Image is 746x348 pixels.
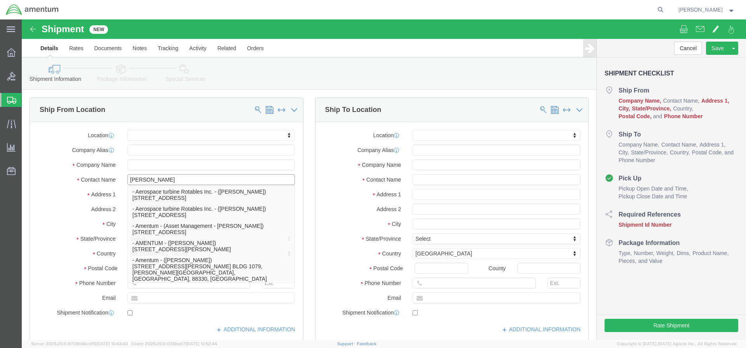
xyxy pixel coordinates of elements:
[678,5,723,14] span: Ronald Pineda
[186,341,217,346] span: [DATE] 10:52:44
[617,341,737,347] span: Copyright © [DATE]-[DATE] Agistix Inc., All Rights Reserved
[357,341,376,346] a: Feedback
[96,341,128,346] span: [DATE] 10:43:43
[22,19,746,340] iframe: FS Legacy Container
[337,341,357,346] a: Support
[31,341,128,346] span: Server: 2025.20.0-970904bc0f3
[131,341,217,346] span: Client: 2025.20.0-035ba07
[678,5,736,14] button: [PERSON_NAME]
[5,4,59,16] img: logo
